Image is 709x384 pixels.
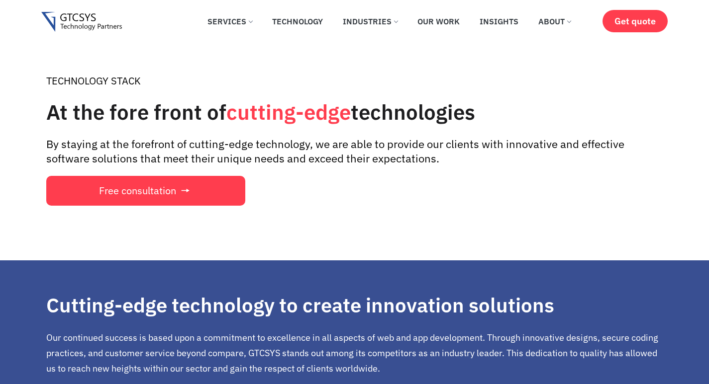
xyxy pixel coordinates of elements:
[472,10,526,32] a: Insights
[46,330,663,376] div: Our continued success is based upon a commitment to excellence in all aspects of web and app deve...
[46,290,663,320] div: Cutting-edge technology to create innovation solutions
[226,98,351,126] span: cutting-edge
[335,10,405,32] a: Industries
[46,137,663,165] div: By staying at the forefront of cutting-edge technology, we are able to provide our clients with i...
[410,10,467,32] a: Our Work
[200,10,260,32] a: Services
[99,186,176,196] span: Free consultation
[265,10,330,32] a: Technology
[531,10,578,32] a: About
[603,10,668,32] a: Get quote
[46,176,245,206] a: Free consultation
[41,12,122,32] img: Gtcsys logo
[46,97,663,127] h1: At the fore front of technologies
[46,75,663,87] div: TECHNOLOGY STACK
[614,16,656,26] span: Get quote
